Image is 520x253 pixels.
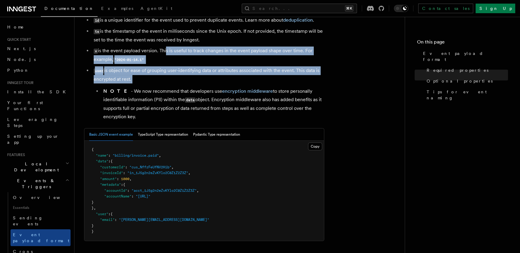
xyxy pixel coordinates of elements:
[100,182,121,187] span: "metadata"
[100,218,115,222] span: "email"
[101,6,133,11] span: Examples
[138,128,188,141] button: TypeScript Type representation
[193,128,240,141] button: Pydantic Type representation
[5,178,65,190] span: Events & Triggers
[94,29,100,34] code: ts
[5,152,25,157] span: Features
[92,16,324,25] li: is a unique identifier for the event used to prevent duplicate events. Learn more about .
[101,87,324,121] li: - We now recommend that developers use to store personally identifiable information (PII) within ...
[98,2,137,16] a: Examples
[136,194,150,198] span: "[URL]"
[427,67,488,73] span: Required properties
[121,177,129,181] span: 1000
[171,165,174,169] span: ,
[5,158,71,175] button: Local Development
[5,131,71,148] a: Setting up your app
[92,206,94,210] span: }
[92,47,324,64] li: is the event payload version. This is useful to track changes in the event payload shape over tim...
[13,195,75,200] span: Overview
[96,212,108,216] span: "user"
[7,46,36,51] span: Next.js
[100,177,117,181] span: "amount"
[41,2,98,17] a: Documentation
[5,22,71,32] a: Home
[110,159,113,163] span: {
[123,171,125,175] span: :
[121,182,123,187] span: :
[11,192,71,203] a: Overview
[44,6,94,11] span: Documentation
[94,206,96,210] span: ,
[127,188,129,193] span: :
[421,48,508,65] a: Event payload format
[89,128,133,141] button: Basic JSON event example
[137,2,176,16] a: AgentKit
[113,57,145,62] code: "2024-01-14.1"
[92,229,94,233] span: }
[394,5,408,12] button: Toggle dark mode
[104,194,132,198] span: "accountName"
[100,171,123,175] span: "invoiceId"
[100,165,125,169] span: "customerId"
[424,76,508,86] a: Optional properties
[13,215,43,226] span: Sending events
[103,88,131,94] strong: NOTE
[129,177,132,181] span: ,
[197,188,199,193] span: ,
[185,98,195,103] code: data
[7,57,36,62] span: Node.js
[127,171,188,175] span: "in_1J5g2n2eZvKYlo2C0Z1Z2Z3Z"
[424,86,508,103] a: Tips for event naming
[5,86,71,97] a: Install the SDK
[427,78,493,84] span: Optional properties
[5,97,71,114] a: Your first Functions
[283,17,313,23] a: deduplication
[5,37,31,42] span: Quick start
[7,68,29,73] span: Python
[7,117,58,128] span: Leveraging Steps
[92,224,94,228] span: }
[345,5,353,11] kbd: ⌘K
[96,159,108,163] span: "data"
[11,212,71,229] a: Sending events
[119,218,209,222] span: "[PERSON_NAME][EMAIL_ADDRESS][DOMAIN_NAME]"
[427,89,508,101] span: Tips for event naming
[92,147,94,152] span: {
[5,65,71,76] a: Python
[476,4,515,13] a: Sign Up
[92,200,94,204] span: }
[7,100,43,111] span: Your first Functions
[423,50,508,62] span: Event payload format
[188,171,190,175] span: ,
[132,188,197,193] span: "acct_1J5g2n2eZvKYlo2C0Z1Z2Z3Z"
[104,188,127,193] span: "accountId"
[5,80,34,85] span: Inngest tour
[113,153,159,158] span: "billing/invoice.paid"
[132,194,134,198] span: :
[13,232,69,243] span: Event payload format
[92,27,324,44] li: is the timestamp of the event in milliseconds since the Unix epoch. If not provided, the timestam...
[5,175,71,192] button: Events & Triggers
[125,165,127,169] span: :
[5,43,71,54] a: Next.js
[129,165,171,169] span: "cus_NffrFeUfNV2Hib"
[108,212,110,216] span: :
[417,38,508,48] h4: On this page
[159,153,161,158] span: ,
[7,89,69,94] span: Install the SDK
[94,18,100,23] code: id
[108,153,110,158] span: :
[96,153,108,158] span: "name"
[123,182,125,187] span: {
[7,24,24,30] span: Home
[94,49,98,54] code: v
[222,88,273,94] a: encryption middleware
[94,68,104,74] code: user
[92,66,324,121] li: is object for ease of grouping user-identifying data or attributes associated with the event. Thi...
[7,134,59,145] span: Setting up your app
[115,218,117,222] span: :
[110,212,113,216] span: {
[424,65,508,76] a: Required properties
[5,54,71,65] a: Node.js
[108,159,110,163] span: :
